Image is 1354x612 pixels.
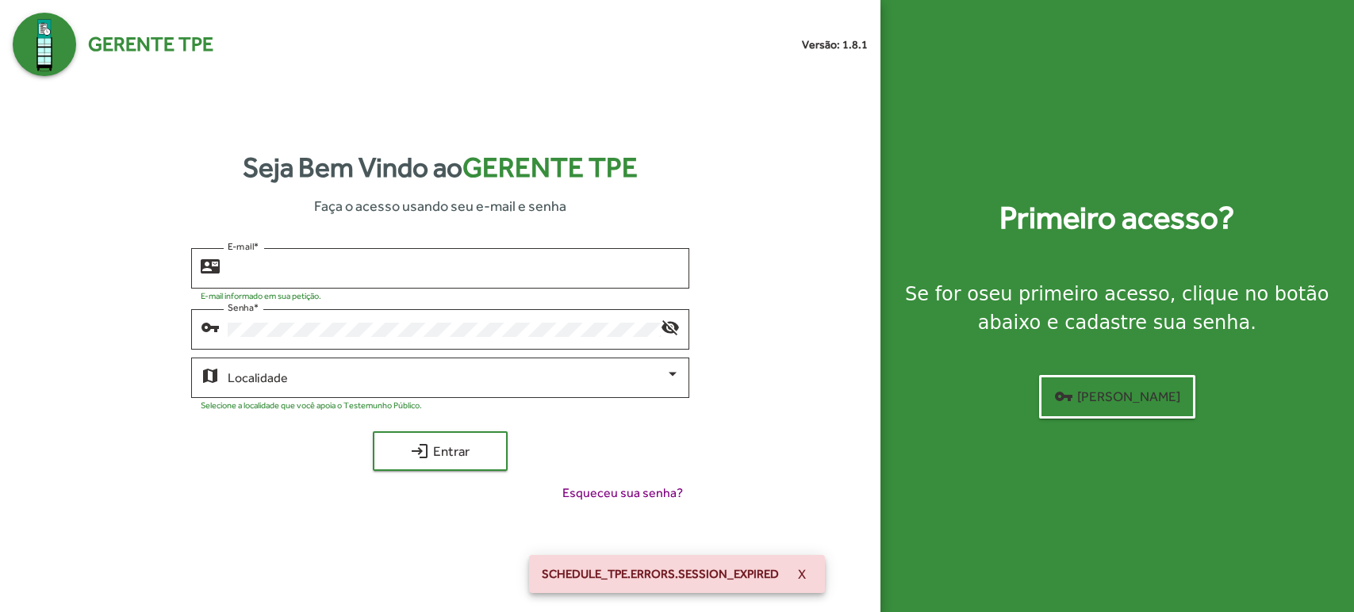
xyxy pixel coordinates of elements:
[201,256,220,275] mat-icon: contact_mail
[462,151,638,183] span: Gerente TPE
[661,317,680,336] mat-icon: visibility_off
[88,29,213,59] span: Gerente TPE
[201,365,220,384] mat-icon: map
[410,442,429,461] mat-icon: login
[201,400,422,410] mat-hint: Selecione a localidade que você apoia o Testemunho Público.
[802,36,868,53] small: Versão: 1.8.1
[562,484,683,503] span: Esqueceu sua senha?
[1039,375,1195,419] button: [PERSON_NAME]
[387,437,493,465] span: Entrar
[314,195,566,216] span: Faça o acesso usando seu e-mail e senha
[1054,387,1073,406] mat-icon: vpn_key
[201,317,220,336] mat-icon: vpn_key
[201,291,321,300] mat-hint: E-mail informado em sua petição.
[373,431,508,471] button: Entrar
[13,13,76,76] img: Logo Gerente
[1054,382,1180,411] span: [PERSON_NAME]
[243,147,638,189] strong: Seja Bem Vindo ao
[785,560,819,588] button: X
[999,194,1234,242] strong: Primeiro acesso?
[798,560,806,588] span: X
[899,280,1335,337] div: Se for o , clique no botão abaixo e cadastre sua senha.
[979,283,1170,305] strong: seu primeiro acesso
[542,566,779,582] span: SCHEDULE_TPE.ERRORS.SESSION_EXPIRED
